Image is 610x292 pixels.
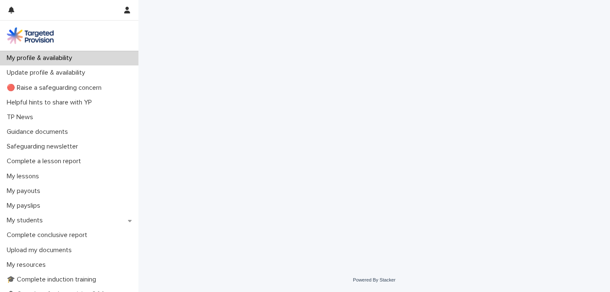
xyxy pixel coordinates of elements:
p: Complete conclusive report [3,231,94,239]
p: Complete a lesson report [3,157,88,165]
p: Upload my documents [3,246,78,254]
img: M5nRWzHhSzIhMunXDL62 [7,27,54,44]
p: My profile & availability [3,54,79,62]
p: 🎓 Complete induction training [3,276,103,284]
p: My payslips [3,202,47,210]
p: TP News [3,113,40,121]
p: 🔴 Raise a safeguarding concern [3,84,108,92]
a: Powered By Stacker [353,277,395,282]
p: Guidance documents [3,128,75,136]
p: My resources [3,261,52,269]
p: Update profile & availability [3,69,92,77]
p: My students [3,216,50,224]
p: Helpful hints to share with YP [3,99,99,107]
p: My payouts [3,187,47,195]
p: My lessons [3,172,46,180]
p: Safeguarding newsletter [3,143,85,151]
